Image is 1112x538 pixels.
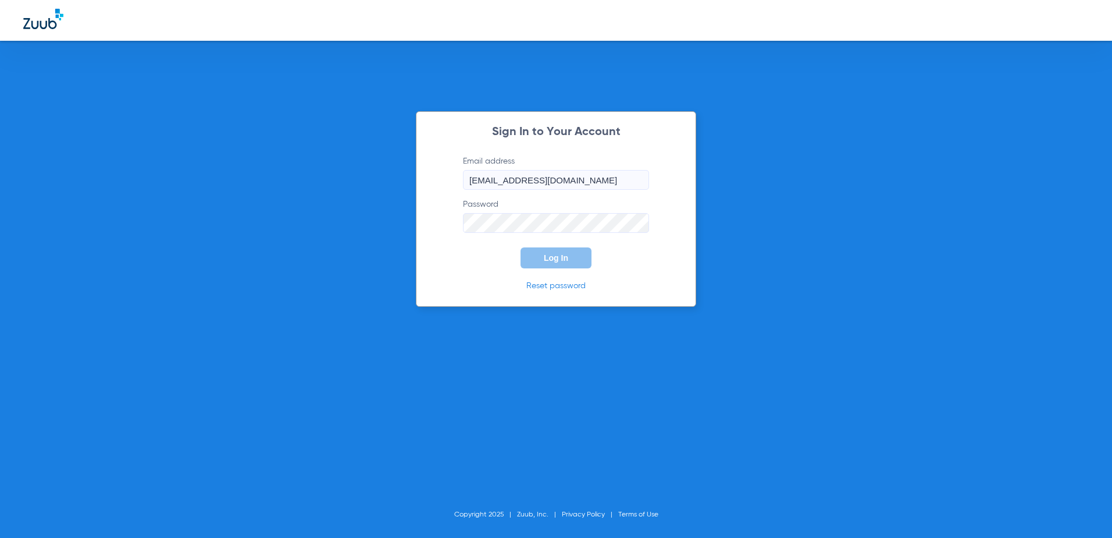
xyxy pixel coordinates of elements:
[618,511,658,518] a: Terms of Use
[23,9,63,29] img: Zuub Logo
[521,247,591,268] button: Log In
[544,253,568,263] span: Log In
[463,170,649,190] input: Email address
[463,199,649,233] label: Password
[454,509,517,521] li: Copyright 2025
[562,511,605,518] a: Privacy Policy
[517,509,562,521] li: Zuub, Inc.
[526,282,586,290] a: Reset password
[445,126,667,138] h2: Sign In to Your Account
[463,155,649,190] label: Email address
[463,213,649,233] input: Password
